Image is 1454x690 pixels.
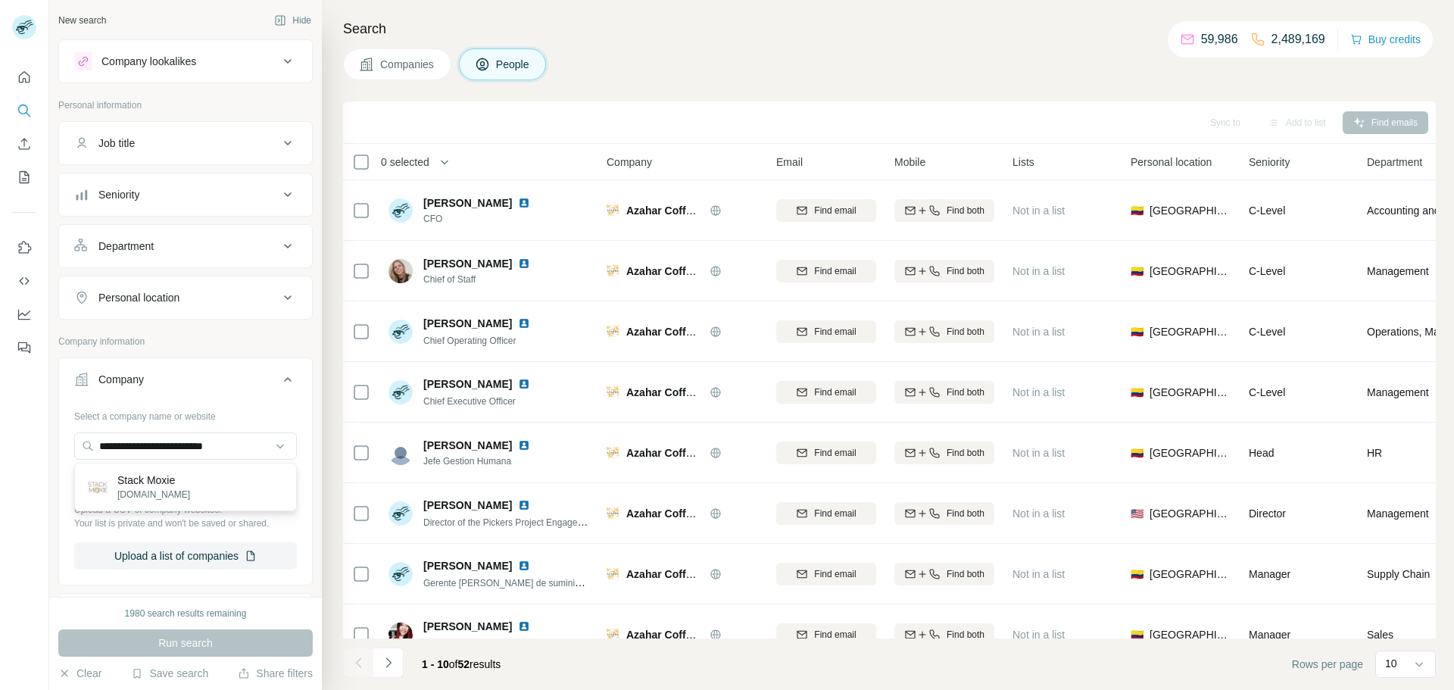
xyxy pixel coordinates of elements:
span: Find email [814,204,856,217]
span: Administradora de punto de venta [423,638,560,649]
div: Company [98,372,144,387]
h4: Search [343,18,1436,39]
img: Avatar [388,259,413,283]
span: Find both [947,567,984,581]
img: Logo of Azahar Coffee Company [607,629,619,641]
img: LinkedIn logo [518,499,530,511]
img: Logo of Azahar Coffee Company [607,507,619,520]
span: Find email [814,507,856,520]
img: LinkedIn logo [518,378,530,390]
span: [PERSON_NAME] [423,195,512,211]
span: HR [1367,445,1382,461]
span: Find both [947,264,984,278]
button: Job title [59,125,312,161]
span: 🇺🇸 [1131,506,1144,521]
span: Management [1367,506,1429,521]
span: Find both [947,386,984,399]
button: Upload a list of companies [74,542,297,570]
span: 🇨🇴 [1131,385,1144,400]
span: Director of the Pickers Project Engagement &Execution [423,516,646,528]
p: 2,489,169 [1271,30,1325,48]
span: Find both [947,325,984,339]
span: 🇨🇴 [1131,445,1144,461]
img: Logo of Azahar Coffee Company [607,447,619,459]
button: Find both [894,502,994,525]
button: Find email [776,623,876,646]
span: Gerente [PERSON_NAME] de suministro [423,576,590,589]
p: 10 [1385,656,1397,671]
img: Avatar [388,198,413,223]
span: Not in a list [1012,205,1065,217]
span: Department [1367,155,1422,170]
span: 🇨🇴 [1131,264,1144,279]
button: Find both [894,623,994,646]
span: [PERSON_NAME] [423,619,512,634]
span: Personal location [1131,155,1212,170]
button: Find both [894,442,994,464]
span: [PERSON_NAME] [423,256,512,271]
span: Azahar Coffee Company [626,447,749,459]
img: Logo of Azahar Coffee Company [607,568,619,580]
img: LinkedIn logo [518,560,530,572]
span: Mobile [894,155,925,170]
button: Find email [776,260,876,283]
span: C-Level [1249,386,1285,398]
span: Companies [380,57,435,72]
span: [PERSON_NAME] [423,438,512,453]
span: Find email [814,325,856,339]
span: Find email [814,567,856,581]
span: Find email [814,386,856,399]
span: Not in a list [1012,507,1065,520]
p: Your list is private and won't be saved or shared. [74,517,297,530]
span: Management [1367,264,1429,279]
button: Clear [58,666,101,681]
div: New search [58,14,106,27]
span: Management [1367,385,1429,400]
span: Find both [947,204,984,217]
span: Seniority [1249,155,1290,170]
span: [PERSON_NAME] [423,558,512,573]
span: [GEOGRAPHIC_DATA] [1150,445,1231,461]
img: LinkedIn logo [518,439,530,451]
div: Company lookalikes [101,54,196,69]
span: [GEOGRAPHIC_DATA] [1150,627,1231,642]
span: Azahar Coffee Company [626,265,749,277]
span: Chief of Staff [423,273,548,286]
span: 52 [458,658,470,670]
img: Logo of Azahar Coffee Company [607,326,619,338]
span: Not in a list [1012,265,1065,277]
button: My lists [12,164,36,191]
span: of [449,658,458,670]
span: 1 - 10 [422,658,449,670]
img: LinkedIn logo [518,317,530,329]
span: [PERSON_NAME] [423,376,512,392]
img: LinkedIn logo [518,620,530,632]
span: Not in a list [1012,386,1065,398]
span: People [496,57,531,72]
span: [GEOGRAPHIC_DATA] [1150,506,1231,521]
div: Personal location [98,290,179,305]
span: Azahar Coffee Company [626,507,749,520]
button: Navigate to next page [373,648,404,678]
button: Find email [776,563,876,585]
button: Find email [776,320,876,343]
span: Director [1249,507,1286,520]
span: Find email [814,264,856,278]
button: Department [59,228,312,264]
img: Avatar [388,441,413,465]
img: LinkedIn logo [518,197,530,209]
span: Azahar Coffee Company [626,205,749,217]
button: Personal location [59,279,312,316]
span: [GEOGRAPHIC_DATA] [1150,567,1231,582]
span: Rows per page [1292,657,1363,672]
button: Save search [131,666,208,681]
button: Find both [894,381,994,404]
span: Azahar Coffee Company [626,568,749,580]
span: Azahar Coffee Company [626,629,749,641]
span: [PERSON_NAME] [423,316,512,331]
span: Find both [947,507,984,520]
span: Find email [814,446,856,460]
span: 0 selected [381,155,429,170]
span: C-Level [1249,265,1285,277]
p: Stack Moxie [117,473,190,488]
